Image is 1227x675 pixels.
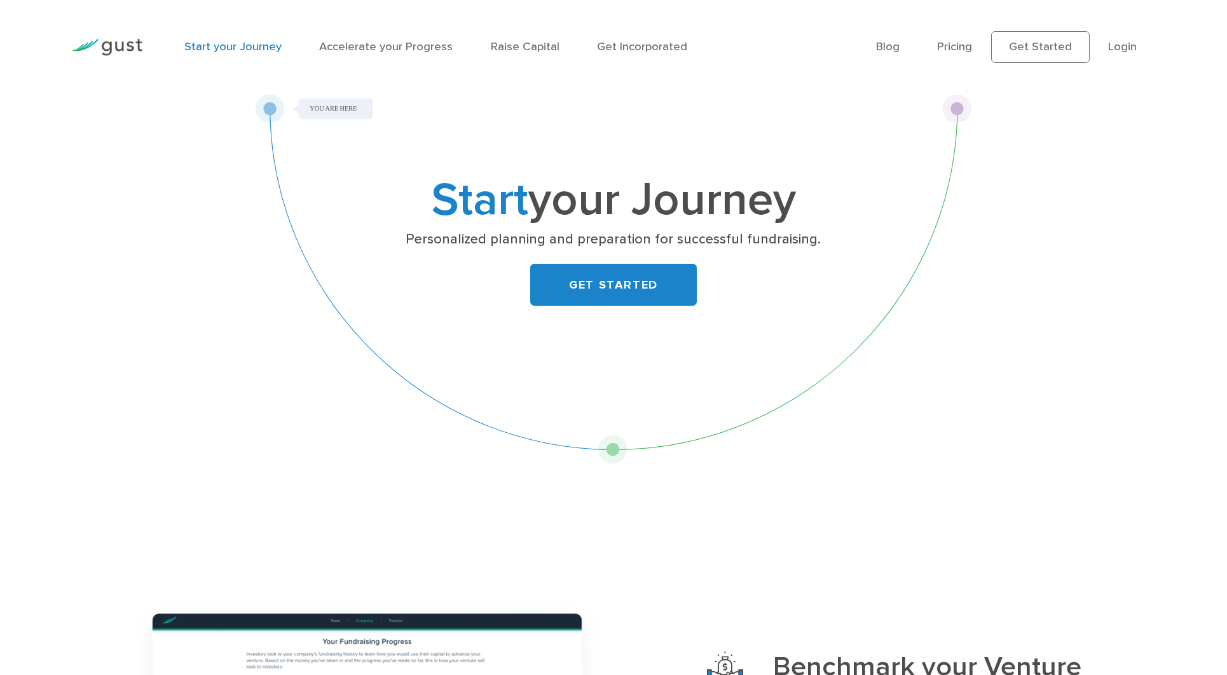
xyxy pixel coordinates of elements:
[491,39,559,53] a: Raise Capital
[431,173,528,227] span: Start
[319,39,453,53] a: Accelerate your Progress
[355,179,871,221] h1: your Journey
[530,264,697,306] a: GET STARTED
[360,230,867,249] p: Personalized planning and preparation for successful fundraising.
[71,39,142,56] img: Gust Logo
[876,39,900,53] a: Blog
[1108,39,1137,53] a: Login
[991,31,1089,62] a: Get Started
[597,39,687,53] a: Get Incorporated
[937,39,972,53] a: Pricing
[184,39,282,53] a: Start your Journey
